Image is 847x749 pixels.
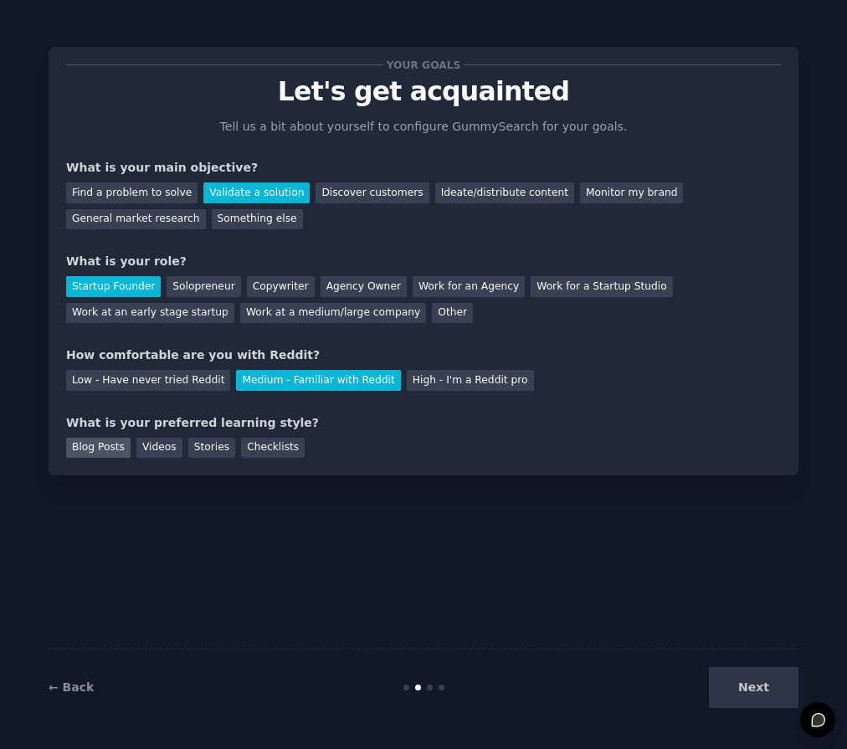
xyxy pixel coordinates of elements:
[383,56,464,74] span: Your goals
[66,303,234,324] div: Work at an early stage startup
[136,438,182,459] div: Videos
[407,370,534,391] div: High - I'm a Reddit pro
[213,118,634,136] p: Tell us a bit about yourself to configure GummySearch for your goals.
[321,276,407,297] div: Agency Owner
[66,159,781,177] div: What is your main objective?
[188,438,235,459] div: Stories
[212,209,303,230] div: Something else
[66,438,131,459] div: Blog Posts
[66,182,198,203] div: Find a problem to solve
[531,276,672,297] div: Work for a Startup Studio
[435,182,574,203] div: Ideate/distribute content
[240,303,426,324] div: Work at a medium/large company
[66,414,781,432] div: What is your preferred learning style?
[66,370,230,391] div: Low - Have never tried Reddit
[66,209,206,230] div: General market research
[167,276,240,297] div: Solopreneur
[203,182,310,203] div: Validate a solution
[66,77,781,106] p: Let's get acquainted
[66,253,781,270] div: What is your role?
[432,303,473,324] div: Other
[413,276,525,297] div: Work for an Agency
[66,276,161,297] div: Startup Founder
[241,438,305,459] div: Checklists
[49,680,94,694] a: ← Back
[236,370,400,391] div: Medium - Familiar with Reddit
[580,182,683,203] div: Monitor my brand
[66,346,781,364] div: How comfortable are you with Reddit?
[316,182,429,203] div: Discover customers
[247,276,315,297] div: Copywriter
